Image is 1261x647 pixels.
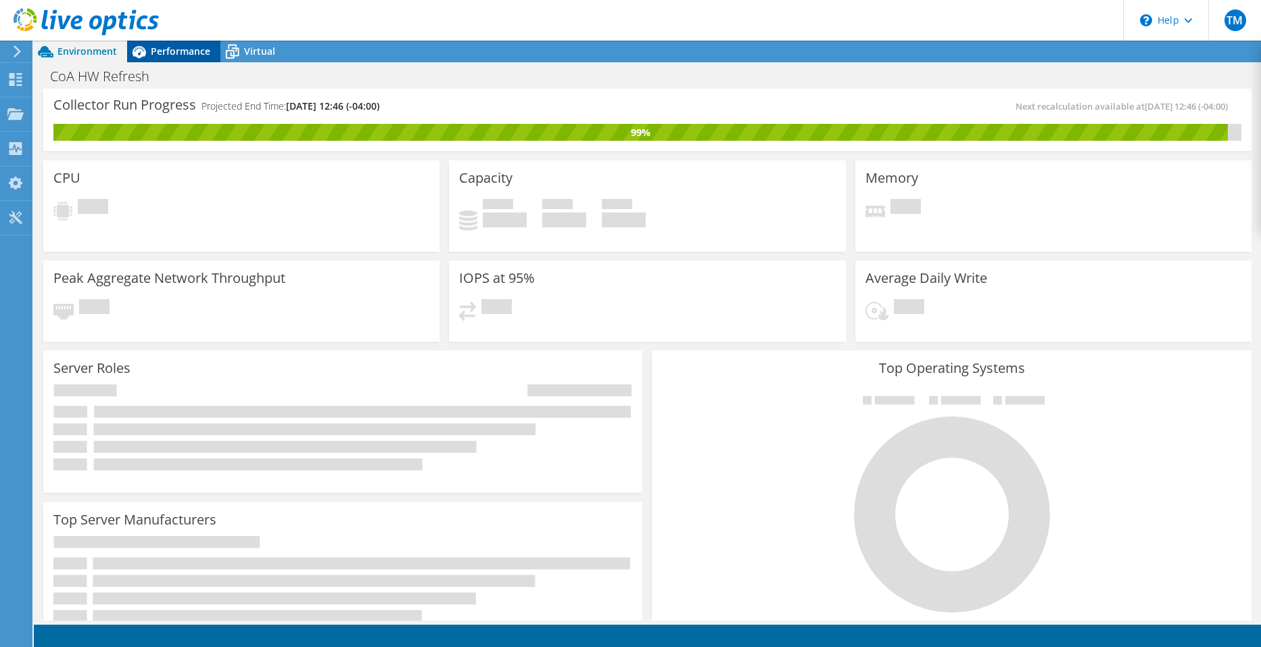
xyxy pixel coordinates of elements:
h4: 0 GiB [542,213,586,227]
span: Environment [57,45,117,58]
span: Virtual [244,45,275,58]
span: Pending [890,199,921,217]
svg: \n [1140,14,1152,26]
span: [DATE] 12:46 (-04:00) [1145,100,1228,112]
h3: CPU [53,171,80,185]
span: Pending [894,299,924,317]
h4: 0 GiB [602,213,646,227]
h3: Top Server Manufacturers [53,512,216,527]
h3: Peak Aggregate Network Throughput [53,271,285,286]
h3: Top Operating Systems [662,361,1241,376]
div: 99% [53,125,1228,140]
h3: IOPS at 95% [459,271,535,286]
span: TM [1224,9,1246,31]
span: Pending [78,199,108,217]
span: Total [602,199,632,213]
h1: CoA HW Refresh [44,69,170,84]
span: Pending [481,299,512,317]
h3: Server Roles [53,361,130,376]
h3: Memory [865,171,918,185]
h3: Average Daily Write [865,271,987,286]
h4: 0 GiB [483,213,527,227]
span: Performance [151,45,210,58]
span: [DATE] 12:46 (-04:00) [286,99,379,112]
span: Next recalculation available at [1016,100,1235,112]
h4: Projected End Time: [201,99,379,114]
span: Free [542,199,573,213]
span: Used [483,199,513,213]
h3: Capacity [459,171,513,185]
span: Pending [79,299,110,317]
